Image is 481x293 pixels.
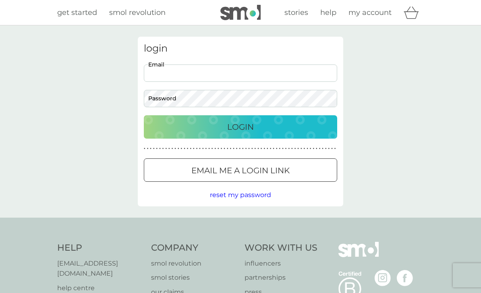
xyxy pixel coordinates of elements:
p: ● [285,147,287,151]
p: ● [205,147,207,151]
p: ● [255,147,256,151]
p: ● [307,147,308,151]
p: ● [316,147,317,151]
p: ● [221,147,222,151]
p: ● [239,147,240,151]
p: ● [267,147,268,151]
a: get started [57,7,97,19]
p: ● [331,147,333,151]
p: ● [193,147,195,151]
img: visit the smol Facebook page [397,270,413,286]
p: ● [147,147,149,151]
p: ● [165,147,167,151]
p: ● [233,147,234,151]
a: my account [348,7,392,19]
p: ● [202,147,204,151]
p: ● [184,147,185,151]
a: stories [284,7,308,19]
a: help [320,7,336,19]
p: ● [325,147,327,151]
h4: Help [57,242,143,254]
p: ● [236,147,238,151]
img: visit the smol Instagram page [375,270,391,286]
p: ● [190,147,191,151]
h3: login [144,43,337,54]
p: ● [257,147,259,151]
p: ● [273,147,274,151]
p: ● [199,147,201,151]
p: ● [181,147,182,151]
a: smol revolution [151,258,237,269]
p: ● [270,147,272,151]
p: ● [251,147,253,151]
p: ● [144,147,145,151]
p: ● [172,147,173,151]
p: Login [227,121,254,133]
p: ● [208,147,210,151]
h4: Company [151,242,237,254]
p: ● [319,147,321,151]
span: smol revolution [109,8,166,17]
p: ● [214,147,216,151]
p: ● [153,147,155,151]
span: my account [348,8,392,17]
a: smol stories [151,272,237,283]
img: smol [220,5,261,20]
button: reset my password [210,190,271,200]
a: partnerships [245,272,317,283]
p: ● [150,147,151,151]
p: ● [196,147,198,151]
p: ● [334,147,336,151]
p: ● [310,147,311,151]
p: ● [261,147,262,151]
div: basket [404,4,424,21]
p: ● [211,147,213,151]
p: ● [162,147,164,151]
span: reset my password [210,191,271,199]
p: ● [291,147,293,151]
h4: Work With Us [245,242,317,254]
p: ● [297,147,299,151]
p: ● [322,147,323,151]
button: Email me a login link [144,158,337,182]
p: ● [279,147,281,151]
span: get started [57,8,97,17]
p: ● [276,147,278,151]
p: ● [328,147,330,151]
p: ● [224,147,225,151]
p: ● [294,147,296,151]
p: ● [242,147,244,151]
span: help [320,8,336,17]
a: [EMAIL_ADDRESS][DOMAIN_NAME] [57,258,143,279]
img: smol [338,242,379,269]
a: influencers [245,258,317,269]
p: ● [245,147,247,151]
a: smol revolution [109,7,166,19]
span: stories [284,8,308,17]
p: ● [230,147,232,151]
button: Login [144,115,337,139]
p: ● [159,147,161,151]
p: ● [313,147,314,151]
p: ● [263,147,265,151]
p: ● [301,147,302,151]
p: ● [174,147,176,151]
p: Email me a login link [191,164,290,177]
p: ● [218,147,219,151]
p: ● [187,147,189,151]
p: ● [304,147,305,151]
p: ● [168,147,170,151]
p: ● [288,147,290,151]
p: ● [178,147,179,151]
p: ● [282,147,284,151]
p: ● [227,147,228,151]
p: ● [156,147,158,151]
p: ● [248,147,250,151]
